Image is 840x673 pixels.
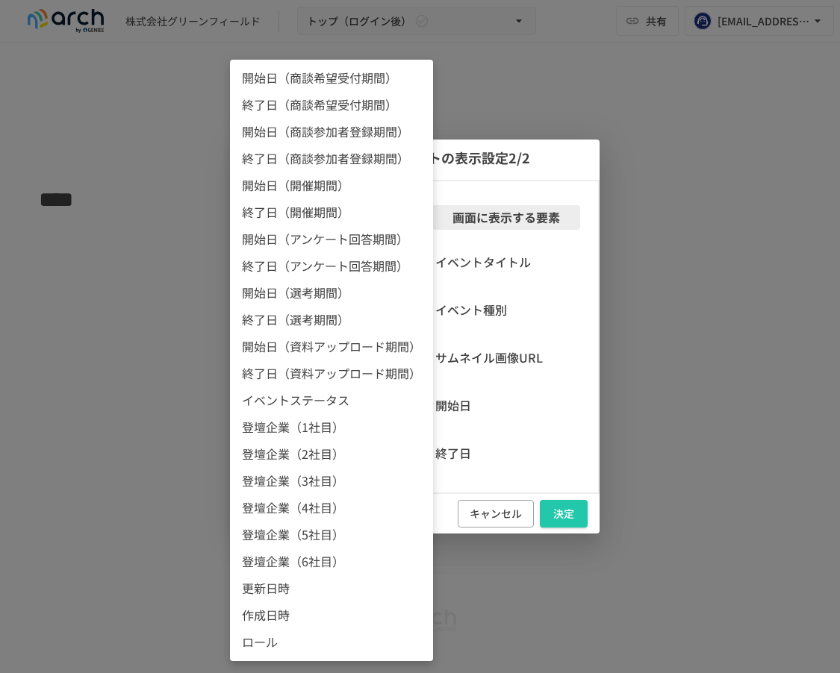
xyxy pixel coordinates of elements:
li: 登壇企業（6社目） [230,548,433,575]
li: 登壇企業（4社目） [230,494,433,521]
li: 登壇企業（3社目） [230,467,433,494]
li: 終了日（選考期間） [230,306,433,333]
li: 終了日（開催期間） [230,198,433,225]
li: 登壇企業（2社目） [230,440,433,467]
li: 作成日時 [230,601,433,628]
li: 終了日（商談参加者登録期間） [230,145,433,172]
li: 更新日時 [230,575,433,601]
li: ロール [230,628,433,655]
li: 終了日（資料アップロード期間） [230,360,433,386]
li: 開始日（選考期間） [230,279,433,306]
li: 終了日（商談希望受付期間） [230,91,433,118]
li: 登壇企業（5社目） [230,521,433,548]
li: 登壇企業（1社目） [230,413,433,440]
li: 開始日（商談希望受付期間） [230,64,433,91]
li: 終了日（アンケート回答期間） [230,252,433,279]
li: 開始日（開催期間） [230,172,433,198]
li: 開始日（資料アップロード期間） [230,333,433,360]
li: イベントステータス [230,386,433,413]
li: 開始日（アンケート回答期間） [230,225,433,252]
li: 開始日（商談参加者登録期間） [230,118,433,145]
